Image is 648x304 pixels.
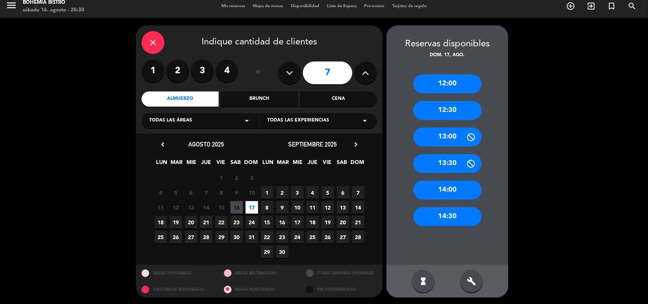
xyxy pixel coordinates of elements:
[276,201,289,214] span: 9
[230,201,243,214] span: 16
[300,91,377,107] div: Cena
[242,116,251,125] i: arrow_drop_down
[246,186,258,199] span: 10
[230,186,243,199] span: 9
[261,201,273,214] span: 8
[360,4,388,8] span: Pre-acceso
[292,158,304,170] span: MIE
[215,172,228,184] span: 1
[413,128,482,146] div: 13:00
[170,231,182,243] span: 26
[230,158,242,170] span: SAB
[185,186,197,199] span: 6
[185,201,197,214] span: 13
[185,231,197,243] span: 27
[185,158,198,170] span: MIE
[170,158,183,170] span: MAR
[306,231,319,243] span: 25
[413,181,482,200] div: 14:00
[413,101,482,120] div: 12:30
[419,277,428,286] i: hourglass_full
[276,231,289,243] span: 23
[322,201,334,214] span: 12
[628,2,637,11] i: search
[230,172,243,184] span: 2
[188,140,224,148] span: agosto 2025
[306,158,319,170] span: JUE
[276,246,289,258] span: 30
[337,201,349,214] span: 13
[246,231,258,243] span: 31
[215,158,227,170] span: VIE
[155,186,167,199] span: 4
[276,216,289,228] span: 16
[306,216,319,228] span: 18
[337,216,349,228] span: 20
[230,216,243,228] span: 23
[215,201,228,214] span: 15
[200,216,213,228] span: 21
[246,216,258,228] span: 24
[276,186,289,199] span: 2
[336,158,348,170] span: SAB
[246,172,258,184] span: 3
[155,216,167,228] span: 18
[221,91,298,107] div: Brunch
[300,281,383,298] div: SIN DISPONIBILIDAD
[261,246,273,258] span: 29
[142,91,219,107] div: Almuerzo
[322,216,334,228] span: 19
[191,60,214,82] label: 3
[351,158,363,170] span: DOM
[149,117,192,124] span: Todas las áreas
[170,186,182,199] span: 5
[323,4,360,8] span: Lista de Espera
[322,231,334,243] span: 26
[246,201,258,214] span: 17
[218,4,249,8] span: Mis reservas
[215,231,228,243] span: 29
[287,4,323,8] span: Disponibilidad
[156,158,168,170] span: LUN
[185,216,197,228] span: 20
[249,4,287,8] span: Mapa de mesas
[218,281,301,298] div: MESAS BLOQUEADAS
[261,186,273,199] span: 1
[352,186,364,199] span: 7
[300,265,383,281] div: OTROS TAMAÑOS DIPONIBLES
[262,158,274,170] span: LUN
[352,231,364,243] span: 28
[148,38,158,47] i: close
[215,186,228,199] span: 8
[215,216,228,228] span: 22
[306,201,319,214] span: 11
[321,158,334,170] span: VIE
[200,201,213,214] span: 14
[267,117,329,124] span: Todas las experiencias
[142,60,164,82] label: 1
[360,116,369,125] i: arrow_drop_down
[587,2,596,11] i: exit_to_app
[291,186,304,199] span: 3
[216,60,238,82] label: 4
[386,52,508,59] div: dom. 17, ago.
[159,140,167,148] i: chevron_left
[170,201,182,214] span: 12
[142,31,377,54] div: Indique cantidad de clientes
[246,60,271,86] div: ó
[155,231,167,243] span: 25
[277,158,289,170] span: MAR
[352,201,364,214] span: 14
[291,231,304,243] span: 24
[607,2,616,11] i: turned_in_not
[352,216,364,228] span: 21
[291,201,304,214] span: 10
[166,60,189,82] label: 2
[352,140,360,148] i: chevron_right
[244,158,257,170] span: DOM
[136,265,218,281] div: MESAS DISPONIBLES
[306,186,319,199] span: 4
[218,265,301,281] div: MESAS RESTRINGIDAS
[200,231,213,243] span: 28
[291,216,304,228] span: 17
